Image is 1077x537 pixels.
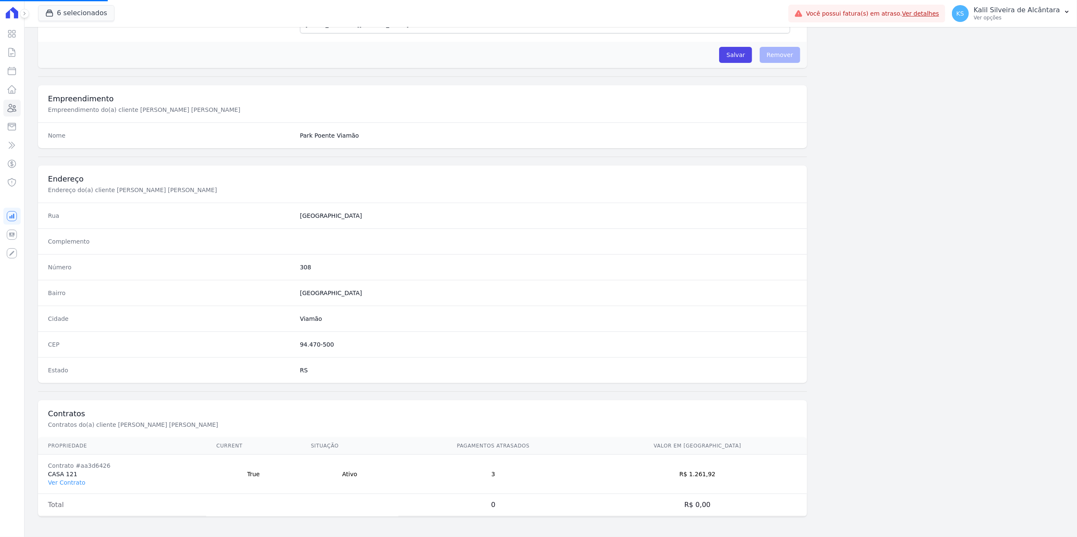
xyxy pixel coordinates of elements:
[38,455,206,494] td: CASA 121
[902,10,939,17] a: Ver detalhes
[48,131,293,140] dt: Nome
[760,47,801,63] span: Remover
[806,9,939,18] span: Você possui fatura(s) em atraso.
[398,455,588,494] td: 3
[48,461,196,470] div: Contrato #aa3d6426
[957,11,964,16] span: KS
[48,212,293,220] dt: Rua
[974,6,1060,14] p: Kalil Silveira de Alcântara
[300,263,797,271] dd: 308
[300,366,797,374] dd: RS
[48,340,293,349] dt: CEP
[398,494,588,516] td: 0
[974,14,1060,21] p: Ver opções
[48,479,85,486] a: Ver Contrato
[48,186,332,194] p: Endereço do(a) cliente [PERSON_NAME] [PERSON_NAME]
[206,455,301,494] td: True
[48,315,293,323] dt: Cidade
[398,437,588,455] th: Pagamentos Atrasados
[38,437,206,455] th: Propriedade
[945,2,1077,25] button: KS Kalil Silveira de Alcântara Ver opções
[48,237,293,246] dt: Complemento
[206,437,301,455] th: Current
[48,289,293,297] dt: Bairro
[301,437,399,455] th: Situação
[588,455,807,494] td: R$ 1.261,92
[48,409,797,419] h3: Contratos
[48,263,293,271] dt: Número
[588,494,807,516] td: R$ 0,00
[48,106,332,114] p: Empreendimento do(a) cliente [PERSON_NAME] [PERSON_NAME]
[301,455,399,494] td: Ativo
[48,174,797,184] h3: Endereço
[48,420,332,429] p: Contratos do(a) cliente [PERSON_NAME] [PERSON_NAME]
[719,47,752,63] input: Salvar
[38,5,115,21] button: 6 selecionados
[300,212,797,220] dd: [GEOGRAPHIC_DATA]
[300,315,797,323] dd: Viamão
[588,437,807,455] th: Valor em [GEOGRAPHIC_DATA]
[300,340,797,349] dd: 94.470-500
[300,131,797,140] dd: Park Poente Viamão
[48,366,293,374] dt: Estado
[48,94,797,104] h3: Empreendimento
[38,494,206,516] td: Total
[300,289,797,297] dd: [GEOGRAPHIC_DATA]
